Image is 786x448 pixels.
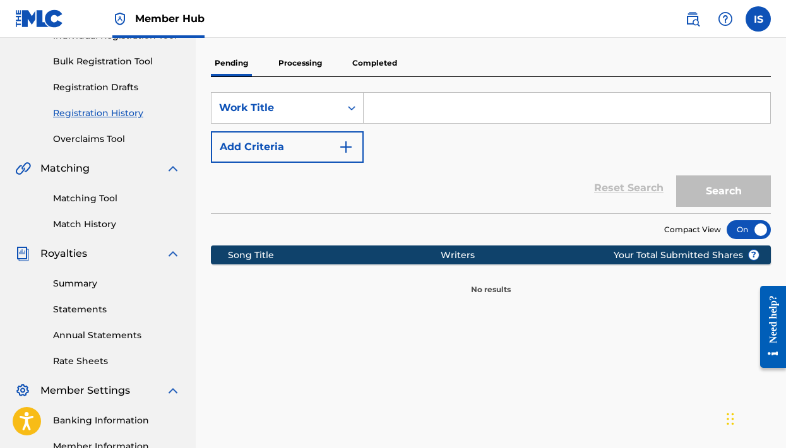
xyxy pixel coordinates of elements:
[40,161,90,176] span: Matching
[614,249,759,262] span: Your Total Submitted Shares
[727,400,734,438] div: Drag
[685,11,700,27] img: search
[40,246,87,261] span: Royalties
[15,246,30,261] img: Royalties
[471,269,511,295] p: No results
[228,249,441,262] div: Song Title
[441,249,653,262] div: Writers
[53,133,181,146] a: Overclaims Tool
[53,55,181,68] a: Bulk Registration Tool
[275,50,326,76] p: Processing
[53,303,181,316] a: Statements
[53,107,181,120] a: Registration History
[15,383,30,398] img: Member Settings
[680,6,705,32] a: Public Search
[713,6,738,32] div: Help
[751,275,786,379] iframe: Resource Center
[338,139,354,155] img: 9d2ae6d4665cec9f34b9.svg
[219,100,333,115] div: Work Title
[664,224,721,235] span: Compact View
[53,329,181,342] a: Annual Statements
[112,11,128,27] img: Top Rightsholder
[165,383,181,398] img: expand
[53,355,181,368] a: Rate Sheets
[15,161,31,176] img: Matching
[40,383,130,398] span: Member Settings
[718,11,733,27] img: help
[165,246,181,261] img: expand
[348,50,401,76] p: Completed
[746,6,771,32] div: User Menu
[53,277,181,290] a: Summary
[53,414,181,427] a: Banking Information
[135,11,205,26] span: Member Hub
[15,9,64,28] img: MLC Logo
[53,192,181,205] a: Matching Tool
[165,161,181,176] img: expand
[723,387,786,448] iframe: Chat Widget
[211,50,252,76] p: Pending
[53,81,181,94] a: Registration Drafts
[211,131,364,163] button: Add Criteria
[211,92,771,213] form: Search Form
[53,218,181,231] a: Match History
[749,250,759,260] span: ?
